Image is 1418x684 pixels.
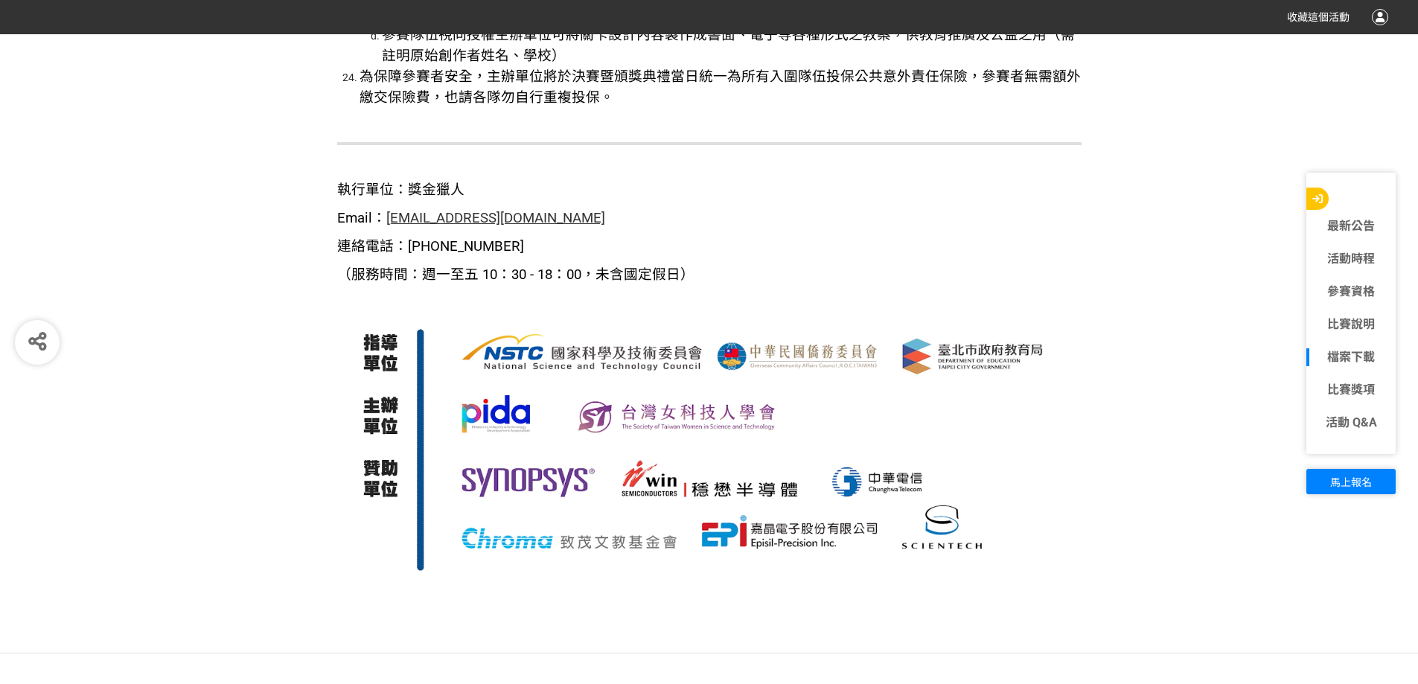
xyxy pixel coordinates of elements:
[382,27,1075,64] span: 參賽隊伍視同授權主辦單位可將關卡設計內容製作成書面、電子等各種形式之教案，供教育推廣及公益之用（需註明原始創作者姓名、學校）
[1306,250,1396,268] a: 活動時程
[337,238,524,255] span: 連絡電話：[PHONE_NUMBER]
[1306,348,1396,366] a: 檔案下載
[360,68,1081,106] span: 為保障參賽者安全，主辦單位將於決賽暨頒獎典禮當日統一為所有入圍隊伍投保公共意外責任保險，參賽者無需額外繳交保險費，也請各隊勿自行重複投保。
[1306,469,1396,494] button: 馬上報名
[1306,283,1396,301] a: 參賽資格
[386,210,605,226] a: [EMAIL_ADDRESS][DOMAIN_NAME]
[1330,476,1372,488] span: 馬上報名
[1306,316,1396,333] a: 比賽說明
[337,295,1082,584] img: c947458a-2213-475c-9fc4-3b59446ecca1.png
[337,266,694,283] span: （服務時間：週一至五 10：30 - 18：00，未含國定假日）
[337,210,605,226] span: Email：
[1306,217,1396,235] a: 最新公告
[1306,414,1396,432] a: 活動 Q&A
[337,182,464,198] span: 執行單位：獎金獵人
[1306,381,1396,399] a: 比賽獎項
[1287,11,1350,23] span: 收藏這個活動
